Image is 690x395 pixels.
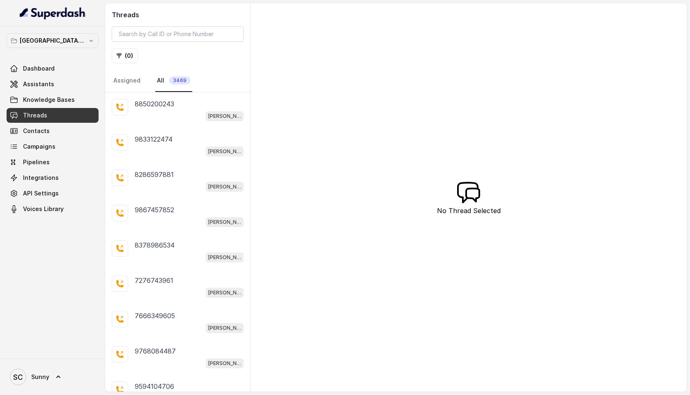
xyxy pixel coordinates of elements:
a: Sunny [7,365,99,388]
p: 7666349605 [135,311,175,321]
p: 9833122474 [135,134,172,144]
input: Search by Call ID or Phone Number [112,26,244,42]
p: [PERSON_NAME] Mumbai Conviction HR Outbound Assistant [208,112,241,120]
p: [PERSON_NAME] Mumbai Conviction HR Outbound Assistant [208,183,241,191]
a: Assistants [7,77,99,92]
p: No Thread Selected [437,206,501,216]
p: 7276743961 [135,276,173,285]
p: [PERSON_NAME] Mumbai Conviction HR Outbound Assistant [208,253,241,262]
a: Integrations [7,170,99,185]
span: Assistants [23,80,54,88]
span: Knowledge Bases [23,96,75,104]
button: [GEOGRAPHIC_DATA] - [GEOGRAPHIC_DATA] - [GEOGRAPHIC_DATA] [7,33,99,48]
span: API Settings [23,189,59,197]
a: Campaigns [7,139,99,154]
p: 9594104706 [135,381,174,391]
p: [GEOGRAPHIC_DATA] - [GEOGRAPHIC_DATA] - [GEOGRAPHIC_DATA] [20,36,85,46]
p: [PERSON_NAME] Mumbai Conviction HR Outbound Assistant [208,147,241,156]
span: 3469 [169,76,191,85]
a: Voices Library [7,202,99,216]
a: API Settings [7,186,99,201]
p: [PERSON_NAME] Mumbai Conviction HR Outbound Assistant [208,289,241,297]
a: Contacts [7,124,99,138]
a: Assigned [112,70,142,92]
span: Voices Library [23,205,64,213]
a: Pipelines [7,155,99,170]
span: Integrations [23,174,59,182]
p: [PERSON_NAME] Mumbai Conviction HR Outbound Assistant [208,218,241,226]
a: Threads [7,108,99,123]
p: 8378986534 [135,240,175,250]
p: 8850200243 [135,99,174,109]
h2: Threads [112,10,244,20]
p: [PERSON_NAME] Mumbai Conviction HR Outbound Assistant [208,324,241,332]
a: All3469 [155,70,192,92]
p: 9768084487 [135,346,176,356]
span: Contacts [23,127,50,135]
span: Sunny [31,373,49,381]
a: Dashboard [7,61,99,76]
img: light.svg [20,7,86,20]
span: Pipelines [23,158,50,166]
nav: Tabs [112,70,244,92]
span: Campaigns [23,142,55,151]
text: SC [13,373,23,381]
button: (0) [112,48,138,63]
p: 9867457852 [135,205,174,215]
p: 8286597881 [135,170,174,179]
span: Threads [23,111,47,119]
span: Dashboard [23,64,55,73]
p: [PERSON_NAME] Mumbai Conviction HR Outbound Assistant [208,359,241,367]
a: Knowledge Bases [7,92,99,107]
